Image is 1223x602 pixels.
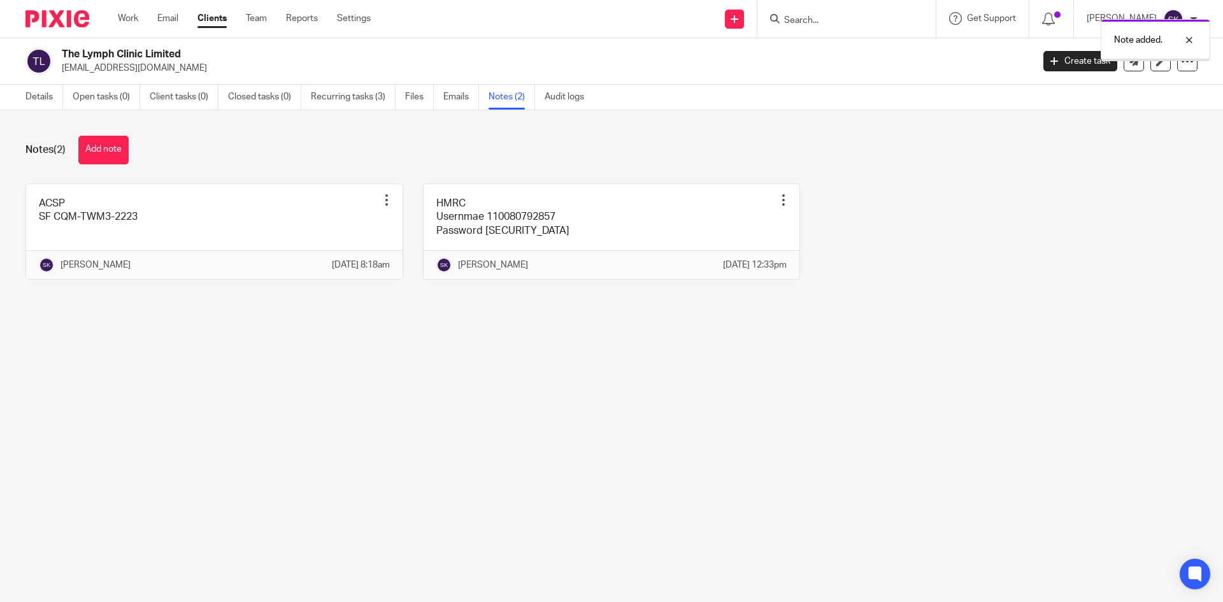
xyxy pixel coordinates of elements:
[1114,34,1162,47] p: Note added.
[61,259,131,271] p: [PERSON_NAME]
[25,143,66,157] h1: Notes
[62,48,832,61] h2: The Lymph Clinic Limited
[1163,9,1184,29] img: svg%3E
[1043,51,1117,71] a: Create task
[332,259,390,271] p: [DATE] 8:18am
[246,12,267,25] a: Team
[286,12,318,25] a: Reports
[337,12,371,25] a: Settings
[25,10,89,27] img: Pixie
[25,85,63,110] a: Details
[489,85,535,110] a: Notes (2)
[118,12,138,25] a: Work
[25,48,52,75] img: svg%3E
[150,85,218,110] a: Client tasks (0)
[157,12,178,25] a: Email
[443,85,479,110] a: Emails
[311,85,396,110] a: Recurring tasks (3)
[197,12,227,25] a: Clients
[62,62,1024,75] p: [EMAIL_ADDRESS][DOMAIN_NAME]
[545,85,594,110] a: Audit logs
[39,257,54,273] img: svg%3E
[73,85,140,110] a: Open tasks (0)
[78,136,129,164] button: Add note
[54,145,66,155] span: (2)
[405,85,434,110] a: Files
[228,85,301,110] a: Closed tasks (0)
[436,257,452,273] img: svg%3E
[723,259,787,271] p: [DATE] 12:33pm
[458,259,528,271] p: [PERSON_NAME]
